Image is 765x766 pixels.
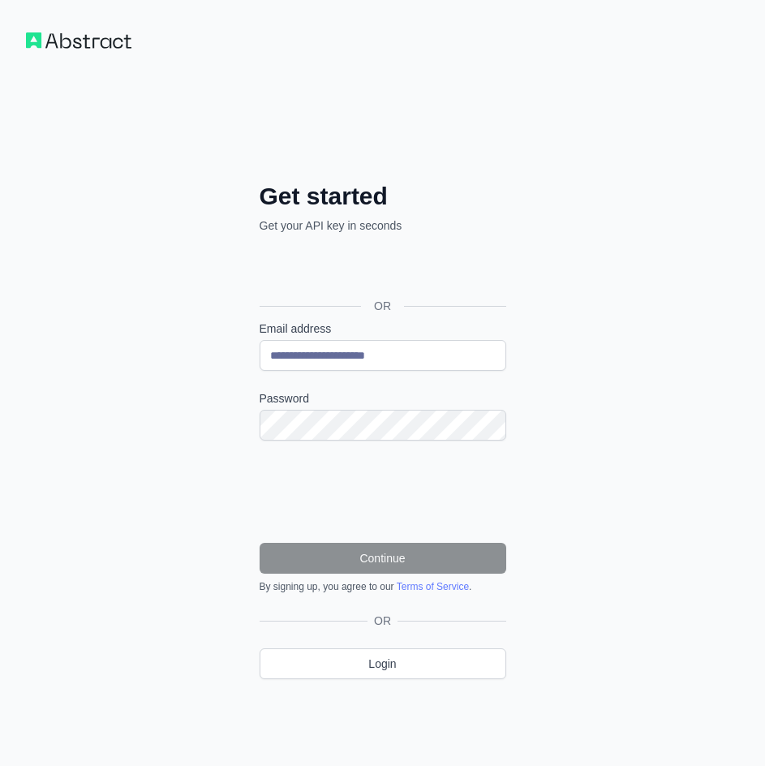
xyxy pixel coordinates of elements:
span: OR [361,298,404,314]
a: Terms of Service [397,581,469,592]
img: Workflow [26,32,131,49]
h2: Get started [260,182,506,211]
label: Email address [260,321,506,337]
a: Login [260,648,506,679]
div: By signing up, you agree to our . [260,580,506,593]
p: Get your API key in seconds [260,217,506,234]
iframe: reCAPTCHA [260,460,506,523]
button: Continue [260,543,506,574]
iframe: Sign in with Google Button [251,252,511,287]
span: OR [367,613,398,629]
label: Password [260,390,506,407]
